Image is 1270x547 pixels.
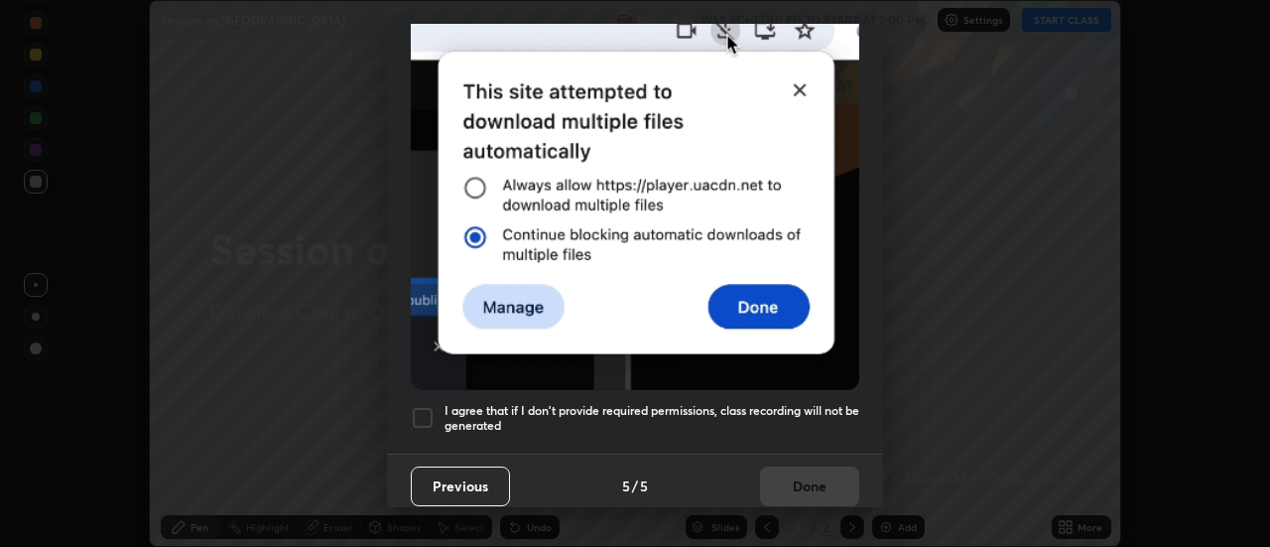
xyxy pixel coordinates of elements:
[444,403,859,434] h5: I agree that if I don't provide required permissions, class recording will not be generated
[632,476,638,496] h4: /
[640,476,648,496] h4: 5
[411,467,510,506] button: Previous
[622,476,630,496] h4: 5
